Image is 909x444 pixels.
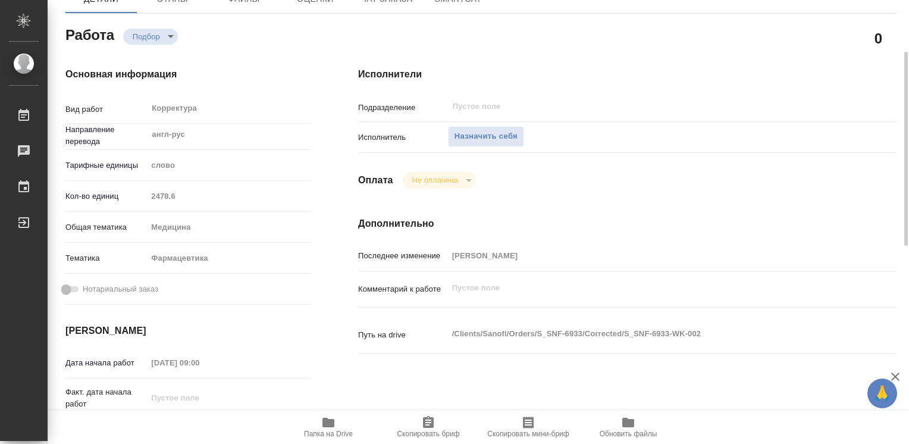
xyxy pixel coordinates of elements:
p: Общая тематика [65,221,147,233]
p: Факт. дата начала работ [65,386,147,410]
p: Подразделение [358,102,448,114]
h4: Оплата [358,173,393,187]
span: Обновить файлы [600,430,657,438]
input: Пустое поле [452,99,823,114]
input: Пустое поле [147,389,251,407]
p: Кол-во единиц [65,190,147,202]
p: Тематика [65,252,147,264]
p: Вид работ [65,104,147,115]
textarea: /Clients/Sanofi/Orders/S_SNF-6933/Corrected/S_SNF-6933-WK-002 [448,324,851,344]
h4: Основная информация [65,67,311,82]
input: Пустое поле [147,354,251,371]
h2: Работа [65,23,114,45]
div: слово [147,155,311,176]
span: Скопировать мини-бриф [487,430,569,438]
input: Пустое поле [147,187,311,205]
p: Исполнитель [358,132,448,143]
div: Медицина [147,217,311,237]
button: 🙏 [867,379,897,408]
input: Пустое поле [448,247,851,264]
p: Тарифные единицы [65,160,147,171]
button: Обновить файлы [578,411,678,444]
button: Подбор [129,32,164,42]
h4: Исполнители [358,67,896,82]
div: Подбор [123,29,178,45]
span: Назначить себя [454,130,518,143]
div: Фармацевтика [147,248,311,268]
p: Последнее изменение [358,250,448,262]
p: Путь на drive [358,329,448,341]
span: Нотариальный заказ [83,283,158,295]
button: Не оплачена [409,175,462,185]
span: Папка на Drive [304,430,353,438]
h2: 0 [874,28,882,48]
button: Папка на Drive [278,411,378,444]
button: Назначить себя [448,126,524,147]
p: Дата начала работ [65,357,147,369]
span: Скопировать бриф [397,430,459,438]
h4: Дополнительно [358,217,896,231]
span: 🙏 [872,381,892,406]
button: Скопировать мини-бриф [478,411,578,444]
button: Скопировать бриф [378,411,478,444]
p: Направление перевода [65,124,147,148]
p: Комментарий к работе [358,283,448,295]
div: Подбор [403,172,476,188]
h4: [PERSON_NAME] [65,324,311,338]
